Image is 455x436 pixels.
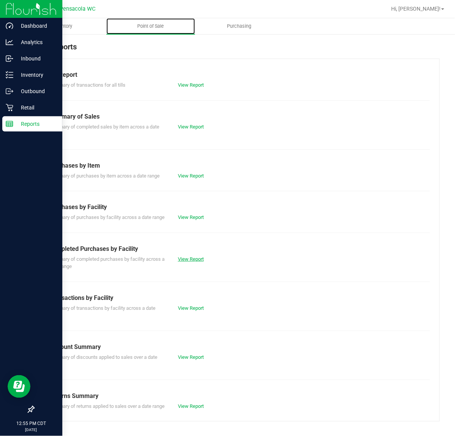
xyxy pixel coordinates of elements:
[13,21,59,30] p: Dashboard
[60,6,95,12] span: Pensacola WC
[8,375,30,398] iframe: Resource center
[49,403,165,409] span: Summary of returns applied to sales over a date range
[49,203,424,212] div: Purchases by Facility
[178,354,204,360] a: View Report
[3,427,59,433] p: [DATE]
[178,305,204,311] a: View Report
[3,420,59,427] p: 12:55 PM CDT
[178,403,204,409] a: View Report
[43,23,82,30] span: Inventory
[49,293,424,303] div: Transactions by Facility
[49,82,125,88] span: Summary of transactions for all tills
[178,256,204,262] a: View Report
[178,173,204,179] a: View Report
[391,6,441,12] span: Hi, [PERSON_NAME]!
[178,214,204,220] a: View Report
[49,70,424,79] div: Till Report
[217,23,262,30] span: Purchasing
[6,104,13,111] inline-svg: Retail
[178,124,204,130] a: View Report
[178,82,204,88] a: View Report
[13,103,59,112] p: Retail
[6,71,13,79] inline-svg: Inventory
[106,18,195,34] a: Point of Sale
[13,119,59,128] p: Reports
[49,124,159,137] span: Summary of completed sales by item across a date range
[13,38,59,47] p: Analytics
[49,244,424,254] div: Completed Purchases by Facility
[49,214,165,220] span: Summary of purchases by facility across a date range
[127,23,174,30] span: Point of Sale
[6,38,13,46] inline-svg: Analytics
[49,305,155,319] span: Summary of transactions by facility across a date range
[49,256,165,270] span: Summary of completed purchases by facility across a date range
[13,70,59,79] p: Inventory
[49,342,424,352] div: Discount Summary
[49,354,157,368] span: Summary of discounts applied to sales over a date range
[49,161,424,170] div: Purchases by Item
[6,87,13,95] inline-svg: Outbound
[6,120,13,128] inline-svg: Reports
[195,18,283,34] a: Purchasing
[33,41,440,59] div: POS Reports
[18,18,106,34] a: Inventory
[6,22,13,30] inline-svg: Dashboard
[49,392,424,401] div: Returns Summary
[49,112,424,121] div: Summary of Sales
[13,54,59,63] p: Inbound
[49,173,160,179] span: Summary of purchases by item across a date range
[13,87,59,96] p: Outbound
[6,55,13,62] inline-svg: Inbound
